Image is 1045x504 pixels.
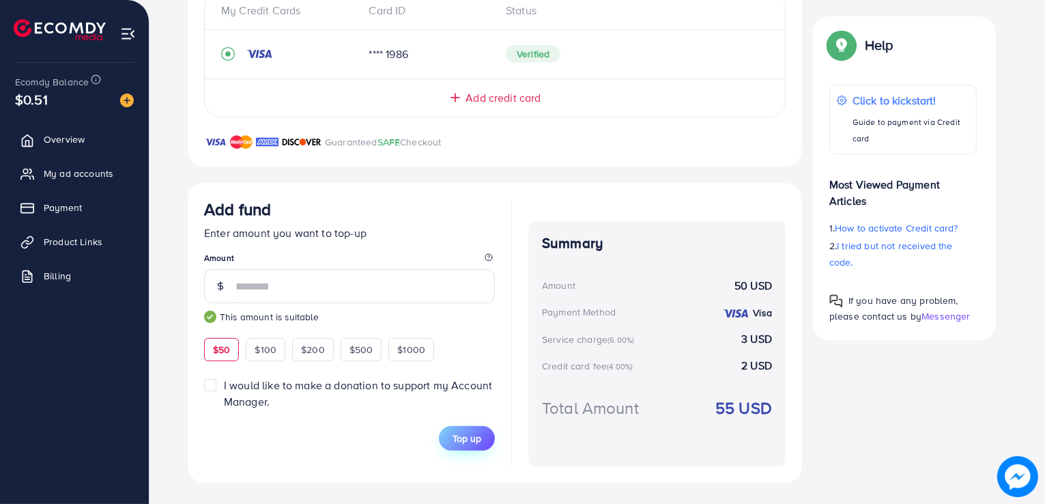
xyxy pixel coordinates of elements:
p: 2. [829,238,977,270]
a: Product Links [10,228,139,255]
a: My ad accounts [10,160,139,187]
span: If you have any problem, please contact us by [829,294,958,323]
p: Guide to payment via Credit card [853,114,969,147]
span: Overview [44,132,85,146]
img: brand [204,134,227,150]
div: Total Amount [542,396,639,420]
a: Payment [10,194,139,221]
span: SAFE [377,135,401,149]
span: $100 [255,343,276,356]
span: Top up [453,432,481,445]
strong: Visa [753,306,772,320]
div: Status [495,3,769,18]
h4: Summary [542,235,772,252]
legend: Amount [204,252,495,269]
strong: 2 USD [741,358,772,374]
span: Add credit card [466,90,541,106]
strong: 3 USD [741,331,772,347]
img: Popup guide [829,294,843,308]
img: logo [14,19,106,40]
span: Messenger [921,309,970,323]
p: 1. [829,220,977,236]
span: $200 [301,343,325,356]
img: Popup guide [829,33,854,57]
strong: 50 USD [734,278,772,294]
img: brand [256,134,278,150]
span: I tried but not received the code. [829,239,953,269]
div: Credit card fee [542,359,638,373]
img: brand [230,134,253,150]
div: Service charge [542,333,638,346]
small: (6.00%) [607,335,634,346]
p: Enter amount you want to top-up [204,225,495,241]
small: This amount is suitable [204,310,495,324]
small: (4.00%) [607,361,633,372]
span: Verified [506,45,560,63]
img: guide [204,311,216,323]
img: menu [120,26,136,42]
span: $1000 [397,343,425,356]
p: Guaranteed Checkout [325,134,442,150]
span: Payment [44,201,82,214]
span: My ad accounts [44,167,113,180]
img: brand [282,134,321,150]
p: Click to kickstart! [853,92,969,109]
img: credit [722,308,749,319]
img: image [120,94,134,107]
a: Billing [10,262,139,290]
span: Ecomdy Balance [15,75,89,89]
strong: 55 USD [715,396,772,420]
span: Product Links [44,235,102,249]
span: Billing [44,269,71,283]
div: Payment Method [542,305,616,319]
img: credit [246,48,273,59]
div: My Credit Cards [221,3,358,18]
div: Amount [542,279,575,292]
button: Top up [439,426,495,451]
p: Most Viewed Payment Articles [829,165,977,209]
a: Overview [10,126,139,153]
span: $0.51 [15,89,48,109]
span: $500 [349,343,373,356]
span: How to activate Credit card? [835,221,958,235]
span: $50 [213,343,230,356]
svg: record circle [221,47,235,61]
span: I would like to make a donation to support my Account Manager. [224,378,492,408]
h3: Add fund [204,199,271,219]
p: Help [865,37,893,53]
div: Card ID [358,3,496,18]
img: image [997,456,1038,497]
